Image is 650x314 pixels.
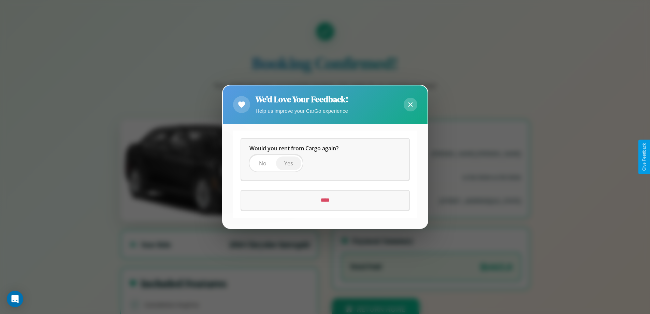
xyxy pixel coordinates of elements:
[642,143,647,171] div: Give Feedback
[256,106,348,115] p: Help us improve your CarGo experience
[284,160,293,167] span: Yes
[259,160,266,167] span: No
[7,291,23,307] div: Open Intercom Messenger
[249,145,338,152] span: Would you rent from Cargo again?
[256,94,348,105] h2: We'd Love Your Feedback!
